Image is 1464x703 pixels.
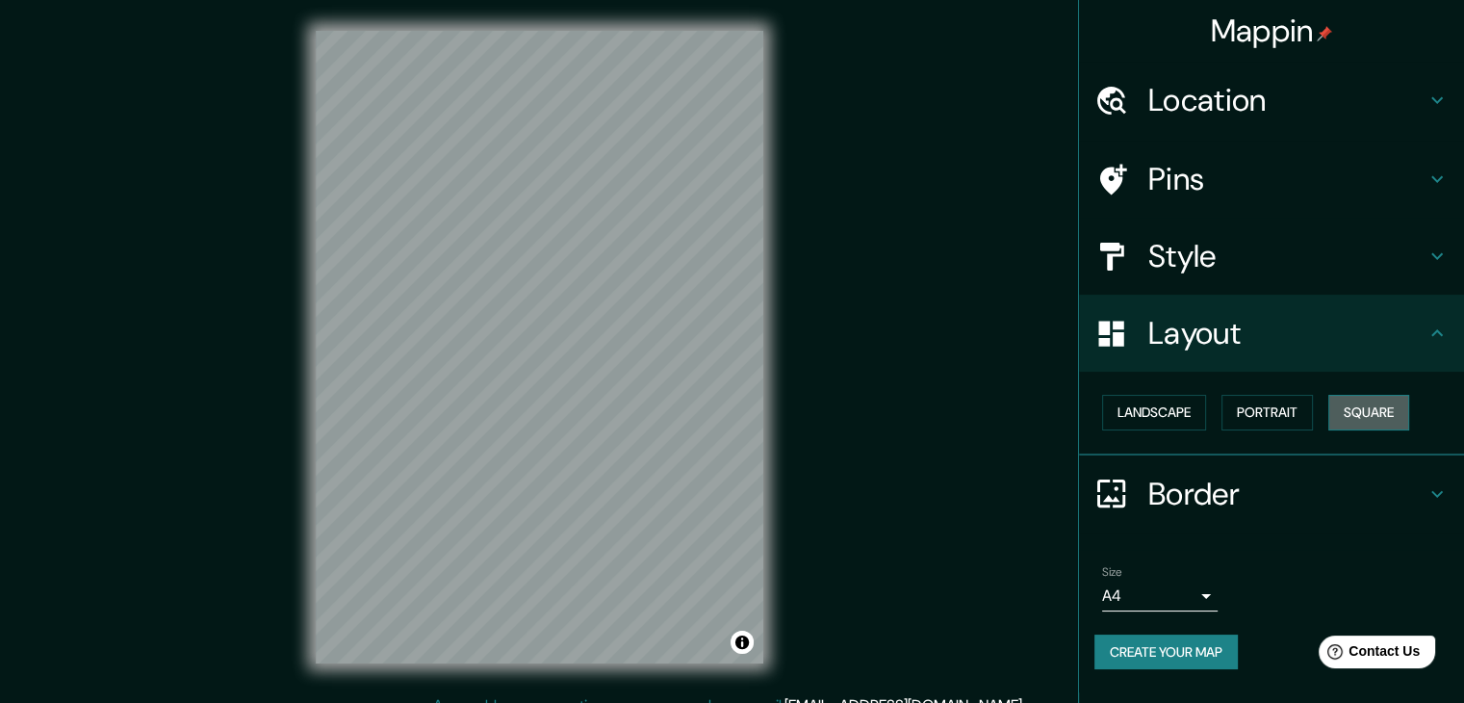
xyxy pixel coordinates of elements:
button: Square [1328,395,1409,430]
h4: Pins [1148,160,1425,198]
h4: Style [1148,237,1425,275]
div: Border [1079,456,1464,533]
canvas: Map [316,31,763,664]
h4: Mappin [1211,12,1333,50]
button: Create your map [1094,635,1238,670]
label: Size [1102,563,1122,580]
div: A4 [1102,581,1218,612]
div: Style [1079,218,1464,295]
img: pin-icon.png [1317,26,1332,41]
h4: Location [1148,81,1425,119]
div: Location [1079,62,1464,139]
div: Pins [1079,141,1464,218]
button: Portrait [1221,395,1313,430]
button: Toggle attribution [731,631,754,654]
div: Layout [1079,295,1464,372]
iframe: Help widget launcher [1293,628,1443,682]
button: Landscape [1102,395,1206,430]
h4: Border [1148,475,1425,513]
h4: Layout [1148,314,1425,352]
